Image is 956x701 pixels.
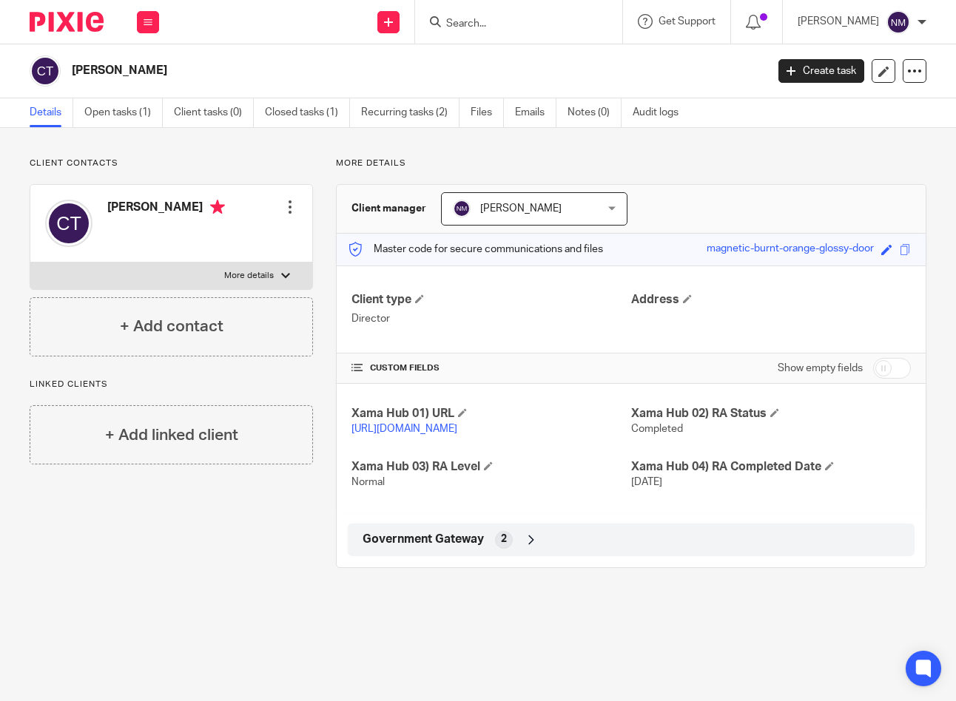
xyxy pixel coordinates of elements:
p: Director [351,311,631,326]
div: magnetic-burnt-orange-glossy-door [707,241,874,258]
a: [URL][DOMAIN_NAME] [351,424,457,434]
i: Primary [210,200,225,214]
a: Audit logs [633,98,690,127]
span: Government Gateway [363,532,484,547]
h4: CUSTOM FIELDS [351,362,631,374]
span: Get Support [659,16,716,27]
span: [DATE] [631,477,662,487]
label: Show empty fields [778,361,863,376]
span: Normal [351,477,385,487]
p: [PERSON_NAME] [798,14,879,29]
h4: + Add linked client [105,424,238,447]
h4: Xama Hub 02) RA Status [631,406,911,421]
a: Open tasks (1) [84,98,163,127]
h4: Address [631,292,911,308]
p: Linked clients [30,379,313,390]
p: More details [224,270,274,282]
h4: [PERSON_NAME] [107,200,225,218]
p: Client contacts [30,158,313,169]
span: Completed [631,424,683,434]
h4: Xama Hub 04) RA Completed Date [631,459,911,475]
h2: [PERSON_NAME] [72,63,619,78]
img: svg%3E [30,55,61,87]
h4: Xama Hub 01) URL [351,406,631,421]
a: Client tasks (0) [174,98,254,127]
span: [PERSON_NAME] [480,203,562,214]
h4: Xama Hub 03) RA Level [351,459,631,475]
h3: Client manager [351,201,426,216]
span: 2 [501,532,507,546]
a: Details [30,98,73,127]
a: Notes (0) [568,98,622,127]
p: Master code for secure communications and files [348,242,603,257]
img: Pixie [30,12,104,32]
input: Search [445,18,578,31]
p: More details [336,158,926,169]
h4: + Add contact [120,315,223,338]
img: svg%3E [45,200,92,247]
img: svg%3E [886,10,910,34]
img: svg%3E [453,200,471,217]
a: Create task [778,59,864,83]
a: Files [471,98,504,127]
a: Closed tasks (1) [265,98,350,127]
a: Emails [515,98,556,127]
h4: Client type [351,292,631,308]
a: Recurring tasks (2) [361,98,460,127]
